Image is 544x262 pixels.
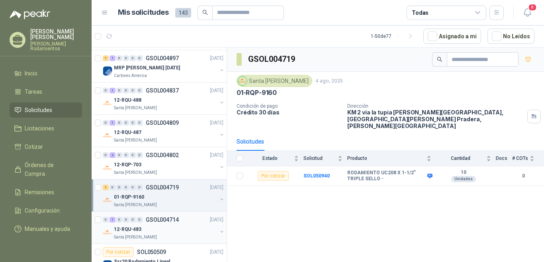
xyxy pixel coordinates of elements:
[248,151,303,166] th: Estado
[175,8,191,18] span: 143
[137,120,143,126] div: 0
[103,66,112,76] img: Company Logo
[520,6,534,20] button: 8
[123,152,129,158] div: 0
[451,176,476,182] div: Unidades
[371,30,417,43] div: 1 - 50 de 77
[103,215,225,240] a: 0 1 0 0 0 0 GSOL004714[DATE] Company Logo12-RQU-483Santa [PERSON_NAME]
[110,120,115,126] div: 1
[10,185,82,200] a: Remisiones
[303,173,330,179] b: SOL050940
[210,87,223,95] p: [DATE]
[103,247,134,257] div: Por cotizar
[347,156,425,161] span: Producto
[103,131,112,140] img: Company Logo
[10,10,50,19] img: Logo peakr
[103,217,109,223] div: 0
[110,88,115,93] div: 1
[116,217,122,223] div: 0
[103,152,109,158] div: 0
[512,151,544,166] th: # COTs
[210,55,223,62] p: [DATE]
[146,88,179,93] p: GSOL004837
[436,169,491,176] b: 10
[110,217,115,223] div: 1
[137,185,143,190] div: 0
[512,156,528,161] span: # COTs
[137,55,143,61] div: 0
[110,152,115,158] div: 2
[248,156,292,161] span: Estado
[210,119,223,127] p: [DATE]
[103,86,225,111] a: 0 1 0 0 0 0 GSOL004837[DATE] Company Logo12-RQU-488Santa [PERSON_NAME]
[512,172,534,180] b: 0
[103,185,109,190] div: 1
[25,124,54,133] span: Licitaciones
[496,151,512,166] th: Docs
[103,195,112,205] img: Company Logo
[103,88,109,93] div: 0
[114,137,157,144] p: Santa [PERSON_NAME]
[130,120,136,126] div: 0
[123,120,129,126] div: 0
[110,55,115,61] div: 1
[237,75,312,87] div: Santa [PERSON_NAME]
[10,66,82,81] a: Inicio
[238,77,247,85] img: Company Logo
[10,121,82,136] a: Licitaciones
[116,55,122,61] div: 0
[116,185,122,190] div: 0
[25,206,60,215] span: Configuración
[103,150,225,176] a: 0 2 0 0 0 0 GSOL004802[DATE] Company Logo12-RQP-703Santa [PERSON_NAME]
[114,73,147,79] p: Cartones America
[10,203,82,218] a: Configuración
[146,120,179,126] p: GSOL004809
[103,53,225,79] a: 1 1 0 0 0 0 GSOL004897[DATE] Company LogoMRP [PERSON_NAME] [DATE]Cartones America
[303,156,336,161] span: Solicitud
[347,109,524,129] p: KM 2 vía la tupia [PERSON_NAME][GEOGRAPHIC_DATA], [GEOGRAPHIC_DATA][PERSON_NAME] Pradera , [PERSO...
[10,139,82,154] a: Cotizar
[114,193,144,201] p: 01-RQP-9160
[130,55,136,61] div: 0
[210,248,223,256] p: [DATE]
[237,137,264,146] div: Solicitudes
[137,152,143,158] div: 0
[25,106,52,114] span: Solicitudes
[116,120,122,126] div: 0
[25,142,43,151] span: Cotizar
[123,217,129,223] div: 0
[116,152,122,158] div: 0
[114,105,157,111] p: Santa [PERSON_NAME]
[30,41,82,51] p: [PERSON_NAME] Rodamientos
[146,217,179,223] p: GSOL004714
[114,97,141,104] p: 12-RQU-488
[303,151,347,166] th: Solicitud
[10,102,82,118] a: Solicitudes
[25,87,42,96] span: Tareas
[347,170,425,182] b: RODAMIENTO UC208 X 1-1/2” TRIPLE SELLO -
[130,185,136,190] div: 0
[210,184,223,191] p: [DATE]
[103,55,109,61] div: 1
[210,152,223,159] p: [DATE]
[25,225,70,233] span: Manuales y ayuda
[116,88,122,93] div: 0
[210,216,223,224] p: [DATE]
[103,120,109,126] div: 0
[103,98,112,108] img: Company Logo
[123,88,129,93] div: 0
[30,29,82,40] p: [PERSON_NAME] [PERSON_NAME]
[103,118,225,144] a: 0 1 0 0 0 0 GSOL004809[DATE] Company Logo12-RQU-487Santa [PERSON_NAME]
[528,4,537,11] span: 8
[123,185,129,190] div: 0
[25,69,37,78] span: Inicio
[258,171,289,181] div: Por cotizar
[412,8,429,17] div: Todas
[114,129,141,136] p: 12-RQU-487
[347,103,524,109] p: Dirección
[137,88,143,93] div: 0
[10,221,82,236] a: Manuales y ayuda
[123,55,129,61] div: 0
[130,152,136,158] div: 0
[130,88,136,93] div: 0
